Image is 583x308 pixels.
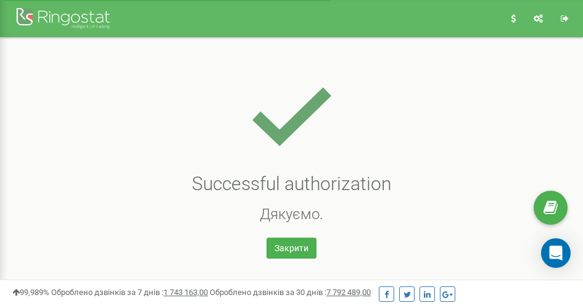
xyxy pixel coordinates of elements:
[9,173,574,194] h1: Successful authorization
[267,238,316,259] a: Закрити
[51,288,208,297] span: Оброблено дзвінків за 7 днів :
[326,288,371,297] u: 7 792 489,00
[541,238,571,268] div: Open Intercom Messenger
[12,288,49,297] span: 99,989%
[210,288,371,297] span: Оброблено дзвінків за 30 днів :
[163,288,208,297] u: 1 743 163,00
[9,206,574,222] h2: Дякуємо.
